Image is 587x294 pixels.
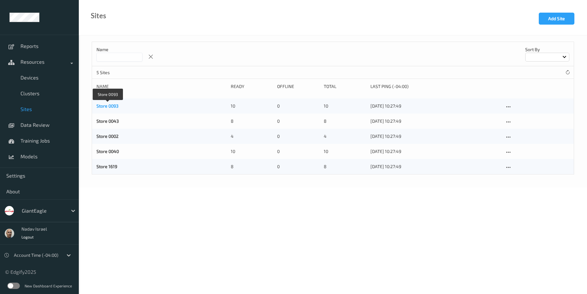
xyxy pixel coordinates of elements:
div: [DATE] 10:27:49 [370,118,500,124]
div: 0 [277,163,319,170]
a: Store 1619 [96,164,117,169]
p: 5 Sites [96,69,144,76]
div: Offline [277,83,319,90]
div: 8 [324,163,366,170]
p: Name [96,46,142,53]
div: Last Ping (-04:00) [370,83,500,90]
div: 0 [277,133,319,139]
div: 4 [231,133,273,139]
div: [DATE] 10:27:49 [370,103,500,109]
div: 0 [277,103,319,109]
div: Ready [231,83,273,90]
div: 4 [324,133,366,139]
div: 0 [277,118,319,124]
div: [DATE] 10:27:49 [370,148,500,155]
div: [DATE] 10:27:49 [370,133,500,139]
a: Store 0093 [96,103,119,109]
div: Sites [91,13,106,19]
div: [DATE] 10:27:49 [370,163,500,170]
div: 8 [231,163,273,170]
div: 8 [324,118,366,124]
a: Store 0040 [96,149,119,154]
div: 8 [231,118,273,124]
p: Sort by [525,46,569,53]
div: 0 [277,148,319,155]
button: Add Site [539,13,574,25]
a: Store 0002 [96,133,119,139]
div: Name [96,83,226,90]
div: Total [324,83,366,90]
div: 10 [324,103,366,109]
div: 10 [324,148,366,155]
div: 10 [231,148,273,155]
div: 10 [231,103,273,109]
a: Store 0043 [96,118,119,124]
